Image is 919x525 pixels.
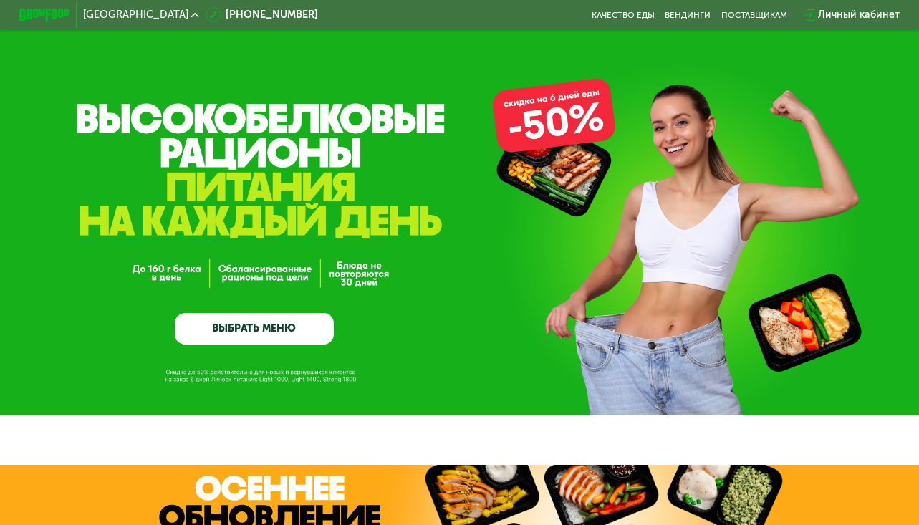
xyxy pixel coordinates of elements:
[665,10,711,20] a: Вендинги
[175,313,334,345] a: ВЫБРАТЬ МЕНЮ
[721,10,787,20] div: поставщикам
[818,7,900,22] div: Личный кабинет
[83,10,188,20] span: [GEOGRAPHIC_DATA]
[206,7,319,22] a: [PHONE_NUMBER]
[592,10,655,20] a: Качество еды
